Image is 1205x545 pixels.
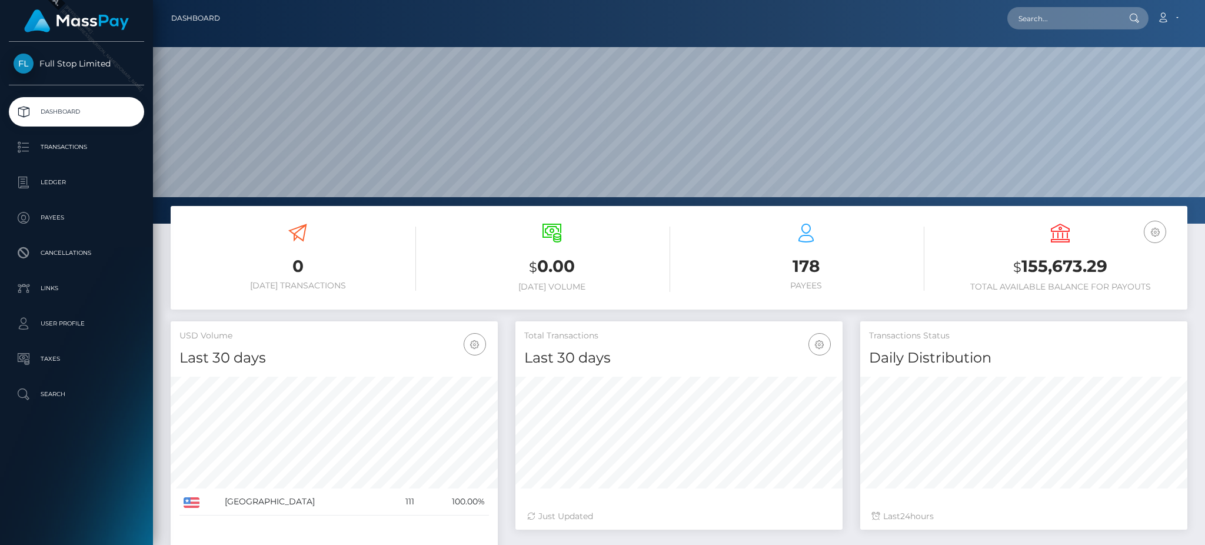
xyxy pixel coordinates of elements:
[24,9,129,32] img: MassPay Logo
[14,280,139,297] p: Links
[14,174,139,191] p: Ledger
[942,282,1179,292] h6: Total Available Balance for Payouts
[14,244,139,262] p: Cancellations
[1013,259,1021,275] small: $
[942,255,1179,279] h3: 155,673.29
[9,203,144,232] a: Payees
[524,348,834,368] h4: Last 30 days
[221,488,389,516] td: [GEOGRAPHIC_DATA]
[9,58,144,69] span: Full Stop Limited
[527,510,831,523] div: Just Updated
[9,309,144,338] a: User Profile
[418,488,489,516] td: 100.00%
[872,510,1176,523] div: Last hours
[9,274,144,303] a: Links
[900,511,910,521] span: 24
[688,255,924,278] h3: 178
[179,255,416,278] h3: 0
[14,350,139,368] p: Taxes
[14,209,139,227] p: Payees
[179,281,416,291] h6: [DATE] Transactions
[14,54,34,74] img: Full Stop Limited
[9,168,144,197] a: Ledger
[389,488,418,516] td: 111
[14,386,139,403] p: Search
[434,282,670,292] h6: [DATE] Volume
[14,138,139,156] p: Transactions
[184,497,199,508] img: US.png
[869,348,1179,368] h4: Daily Distribution
[9,97,144,127] a: Dashboard
[9,380,144,409] a: Search
[688,281,924,291] h6: Payees
[171,6,220,31] a: Dashboard
[869,330,1179,342] h5: Transactions Status
[9,132,144,162] a: Transactions
[9,344,144,374] a: Taxes
[434,255,670,279] h3: 0.00
[179,330,489,342] h5: USD Volume
[524,330,834,342] h5: Total Transactions
[1007,7,1118,29] input: Search...
[529,259,537,275] small: $
[9,238,144,268] a: Cancellations
[14,103,139,121] p: Dashboard
[14,315,139,333] p: User Profile
[179,348,489,368] h4: Last 30 days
